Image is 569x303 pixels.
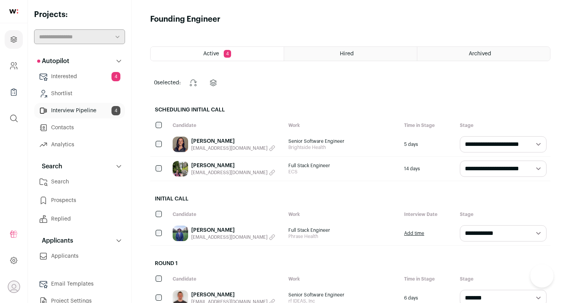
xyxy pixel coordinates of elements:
[8,281,20,293] button: Open dropdown
[150,14,220,25] h1: Founding Engineer
[34,69,125,84] a: Interested4
[456,272,550,286] div: Stage
[191,234,267,240] span: [EMAIL_ADDRESS][DOMAIN_NAME]
[191,291,275,299] a: [PERSON_NAME]
[34,193,125,208] a: Prospects
[400,118,456,132] div: Time in Stage
[169,207,284,221] div: Candidate
[400,132,456,156] div: 5 days
[173,137,188,152] img: d48373ad0dd12b0aa6a5b616363fa0292cb4c9669f6cd24aab34f5b8c0e2a835.jpg
[288,292,396,298] span: Senior Software Engineer
[34,53,125,69] button: Autopilot
[184,74,202,92] button: Change stage
[173,226,188,241] img: ed5136ce4b7ae9639d104e6e48bc911ba168dfc1633b9bb9fb988d2390d48d2e.jpg
[284,207,400,221] div: Work
[456,118,550,132] div: Stage
[111,106,120,115] span: 4
[34,103,125,118] a: Interview Pipeline4
[34,233,125,248] button: Applicants
[173,161,188,176] img: 73ac51397bbf5f4bb90f0f89ea3c8e6b650a73ed88a1a17e7818de2a46569ad2.jpg
[34,137,125,152] a: Analytics
[154,80,157,86] span: 0
[191,169,267,176] span: [EMAIL_ADDRESS][DOMAIN_NAME]
[191,137,275,145] a: [PERSON_NAME]
[5,83,23,101] a: Company Lists
[530,264,554,288] iframe: Toggle Customer Support
[456,207,550,221] div: Stage
[284,118,400,132] div: Work
[34,211,125,227] a: Replied
[169,118,284,132] div: Candidate
[340,51,354,56] span: Hired
[34,174,125,190] a: Search
[224,50,231,58] span: 4
[37,236,73,245] p: Applicants
[150,190,550,207] h2: Initial Call
[191,145,267,151] span: [EMAIL_ADDRESS][DOMAIN_NAME]
[34,248,125,264] a: Applicants
[191,162,275,169] a: [PERSON_NAME]
[9,9,18,14] img: wellfound-shorthand-0d5821cbd27db2630d0214b213865d53afaa358527fdda9d0ea32b1df1b89c2c.svg
[150,101,550,118] h2: Scheduling Initial Call
[288,138,396,144] span: Senior Software Engineer
[34,9,125,20] h2: Projects:
[37,56,69,66] p: Autopilot
[191,145,275,151] button: [EMAIL_ADDRESS][DOMAIN_NAME]
[400,157,456,181] div: 14 days
[284,47,417,61] a: Hired
[150,255,550,272] h2: Round 1
[34,120,125,135] a: Contacts
[37,162,62,171] p: Search
[34,159,125,174] button: Search
[154,79,181,87] span: selected:
[191,234,275,240] button: [EMAIL_ADDRESS][DOMAIN_NAME]
[284,272,400,286] div: Work
[5,30,23,49] a: Projects
[34,276,125,292] a: Email Templates
[111,72,120,81] span: 4
[191,226,275,234] a: [PERSON_NAME]
[400,272,456,286] div: Time in Stage
[288,144,396,151] span: Brightside Health
[169,272,284,286] div: Candidate
[469,51,491,56] span: Archived
[288,233,396,240] span: Phrase Health
[404,230,424,236] a: Add time
[417,47,550,61] a: Archived
[34,86,125,101] a: Shortlist
[5,56,23,75] a: Company and ATS Settings
[288,169,396,175] span: ECS
[288,163,396,169] span: Full Stack Engineer
[203,51,219,56] span: Active
[191,169,275,176] button: [EMAIL_ADDRESS][DOMAIN_NAME]
[400,207,456,221] div: Interview Date
[288,227,396,233] span: Full Stack Engineer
